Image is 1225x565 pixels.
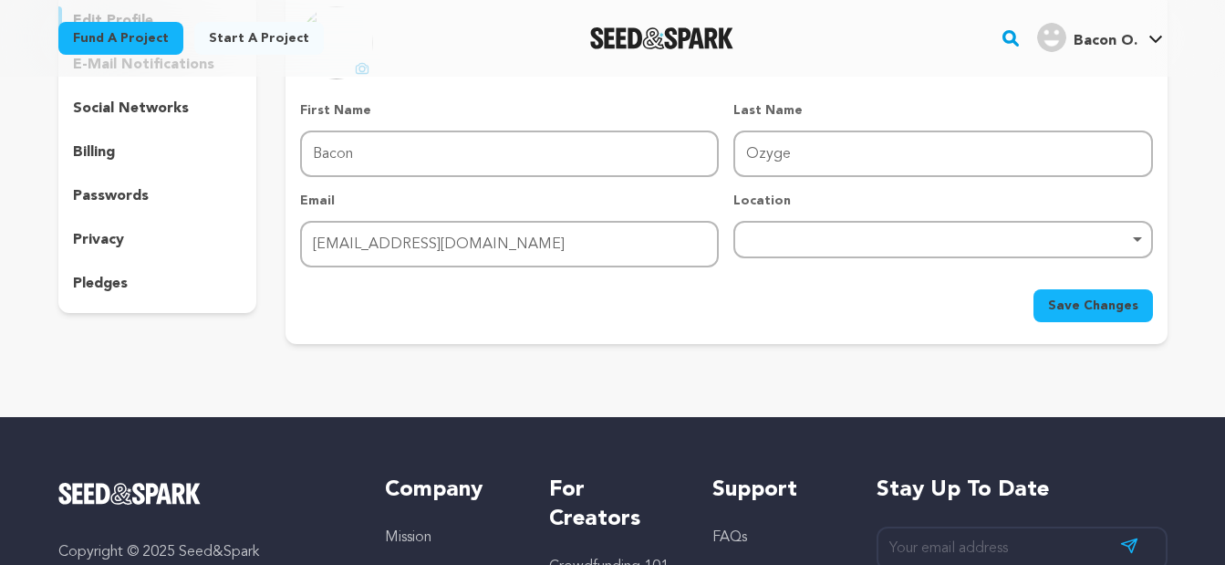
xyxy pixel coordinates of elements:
[300,131,719,177] input: First Name
[590,27,733,49] a: Seed&Spark Homepage
[194,22,324,55] a: Start a project
[58,182,257,211] button: passwords
[549,476,676,534] h5: For Creators
[1033,19,1167,52] a: Bacon O.'s Profile
[73,98,189,120] p: social networks
[1048,297,1138,315] span: Save Changes
[733,131,1152,177] input: Last Name
[733,101,1152,120] p: Last Name
[385,476,512,505] h5: Company
[58,541,349,563] p: Copyright © 2025 Seed&Spark
[712,530,747,545] a: FAQs
[1074,34,1137,48] span: Bacon O.
[58,94,257,123] button: social networks
[73,229,124,251] p: privacy
[58,138,257,167] button: billing
[385,530,431,545] a: Mission
[73,273,128,295] p: pledges
[1037,23,1066,52] img: user.png
[58,225,257,255] button: privacy
[712,476,839,505] h5: Support
[73,185,149,207] p: passwords
[58,483,202,505] img: Seed&Spark Logo
[300,101,719,120] p: First Name
[300,192,719,210] p: Email
[58,483,349,505] a: Seed&Spark Homepage
[73,141,115,163] p: billing
[733,192,1152,210] p: Location
[877,476,1168,505] h5: Stay up to date
[590,27,733,49] img: Seed&Spark Logo Dark Mode
[58,22,183,55] a: Fund a project
[58,269,257,298] button: pledges
[300,221,719,267] input: Email
[1037,23,1137,52] div: Bacon O.'s Profile
[1033,19,1167,58] span: Bacon O.'s Profile
[1033,289,1153,322] button: Save Changes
